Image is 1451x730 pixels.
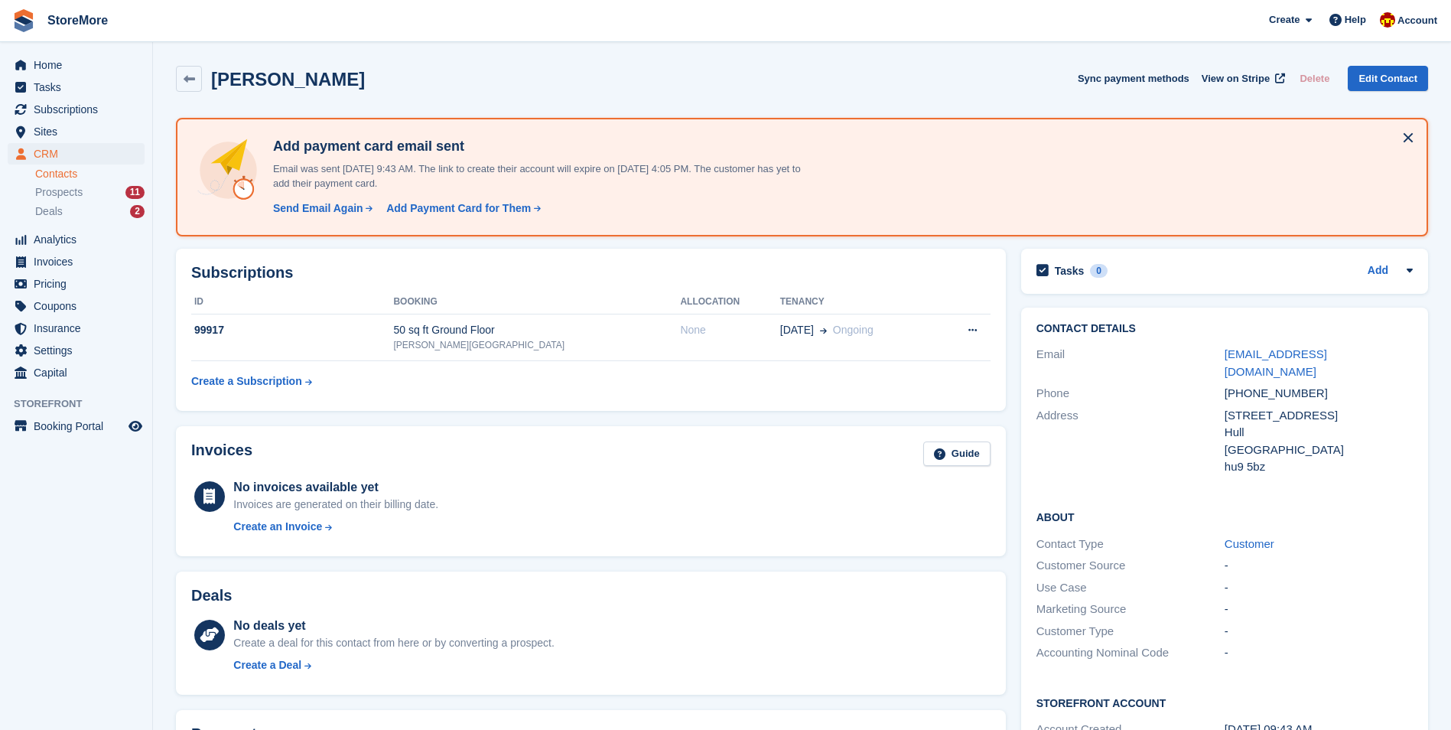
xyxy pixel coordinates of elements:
[191,367,312,396] a: Create a Subscription
[267,161,802,191] p: Email was sent [DATE] 9:43 AM. The link to create their account will expire on [DATE] 4:05 PM. Th...
[1345,12,1366,28] span: Help
[8,340,145,361] a: menu
[1225,407,1413,425] div: [STREET_ADDRESS]
[273,200,363,217] div: Send Email Again
[1225,623,1413,640] div: -
[35,204,145,220] a: Deals 2
[233,519,438,535] a: Create an Invoice
[1225,644,1413,662] div: -
[1225,601,1413,618] div: -
[211,69,365,90] h2: [PERSON_NAME]
[1036,346,1225,380] div: Email
[8,362,145,383] a: menu
[380,200,542,217] a: Add Payment Card for Them
[35,185,83,200] span: Prospects
[1380,12,1395,28] img: Store More Team
[130,205,145,218] div: 2
[8,295,145,317] a: menu
[1225,385,1413,402] div: [PHONE_NUMBER]
[191,290,393,314] th: ID
[1036,407,1225,476] div: Address
[1036,695,1413,710] h2: Storefront Account
[386,200,531,217] div: Add Payment Card for Them
[233,519,322,535] div: Create an Invoice
[1036,557,1225,575] div: Customer Source
[8,229,145,250] a: menu
[1225,458,1413,476] div: hu9 5bz
[780,290,937,314] th: Tenancy
[1036,601,1225,618] div: Marketing Source
[191,322,393,338] div: 99917
[35,184,145,200] a: Prospects 11
[233,635,554,651] div: Create a deal for this contact from here or by converting a prospect.
[1397,13,1437,28] span: Account
[1368,262,1388,280] a: Add
[1225,347,1327,378] a: [EMAIL_ADDRESS][DOMAIN_NAME]
[1225,557,1413,575] div: -
[680,322,779,338] div: None
[1055,264,1085,278] h2: Tasks
[34,143,125,165] span: CRM
[1269,12,1300,28] span: Create
[1225,579,1413,597] div: -
[8,416,145,437] a: menu
[34,340,125,361] span: Settings
[1293,66,1336,91] button: Delete
[233,657,554,673] a: Create a Deal
[267,138,802,155] h4: Add payment card email sent
[12,9,35,32] img: stora-icon-8386f47178a22dfd0bd8f6a31ec36ba5ce8667c1dd55bd0f319d3a0aa187defe.svg
[125,186,145,199] div: 11
[191,442,252,467] h2: Invoices
[34,251,125,272] span: Invoices
[34,99,125,120] span: Subscriptions
[34,416,125,437] span: Booking Portal
[233,478,438,497] div: No invoices available yet
[191,373,302,389] div: Create a Subscription
[34,362,125,383] span: Capital
[34,318,125,339] span: Insurance
[191,264,991,282] h2: Subscriptions
[35,204,63,219] span: Deals
[8,273,145,295] a: menu
[8,54,145,76] a: menu
[41,8,114,33] a: StoreMore
[1036,644,1225,662] div: Accounting Nominal Code
[1225,424,1413,442] div: Hull
[8,143,145,165] a: menu
[1348,66,1428,91] a: Edit Contact
[8,251,145,272] a: menu
[780,322,814,338] span: [DATE]
[923,442,991,467] a: Guide
[14,396,152,412] span: Storefront
[393,322,680,338] div: 50 sq ft Ground Floor
[1090,264,1108,278] div: 0
[191,587,232,605] h2: Deals
[1225,537,1274,550] a: Customer
[34,229,125,250] span: Analytics
[1036,623,1225,640] div: Customer Type
[34,295,125,317] span: Coupons
[1202,71,1270,86] span: View on Stripe
[393,338,680,352] div: [PERSON_NAME][GEOGRAPHIC_DATA]
[8,121,145,142] a: menu
[833,324,874,336] span: Ongoing
[196,138,261,203] img: add-payment-card-4dbda4983b697a7845d177d07a5d71e8a16f1ec00487972de202a45f1e8132f5.svg
[1036,385,1225,402] div: Phone
[1196,66,1288,91] a: View on Stripe
[680,290,779,314] th: Allocation
[233,617,554,635] div: No deals yet
[1225,442,1413,459] div: [GEOGRAPHIC_DATA]
[393,290,680,314] th: Booking
[1078,66,1189,91] button: Sync payment methods
[35,167,145,181] a: Contacts
[1036,579,1225,597] div: Use Case
[34,273,125,295] span: Pricing
[1036,536,1225,553] div: Contact Type
[1036,323,1413,335] h2: Contact Details
[233,657,301,673] div: Create a Deal
[233,497,438,513] div: Invoices are generated on their billing date.
[8,318,145,339] a: menu
[8,77,145,98] a: menu
[34,121,125,142] span: Sites
[34,77,125,98] span: Tasks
